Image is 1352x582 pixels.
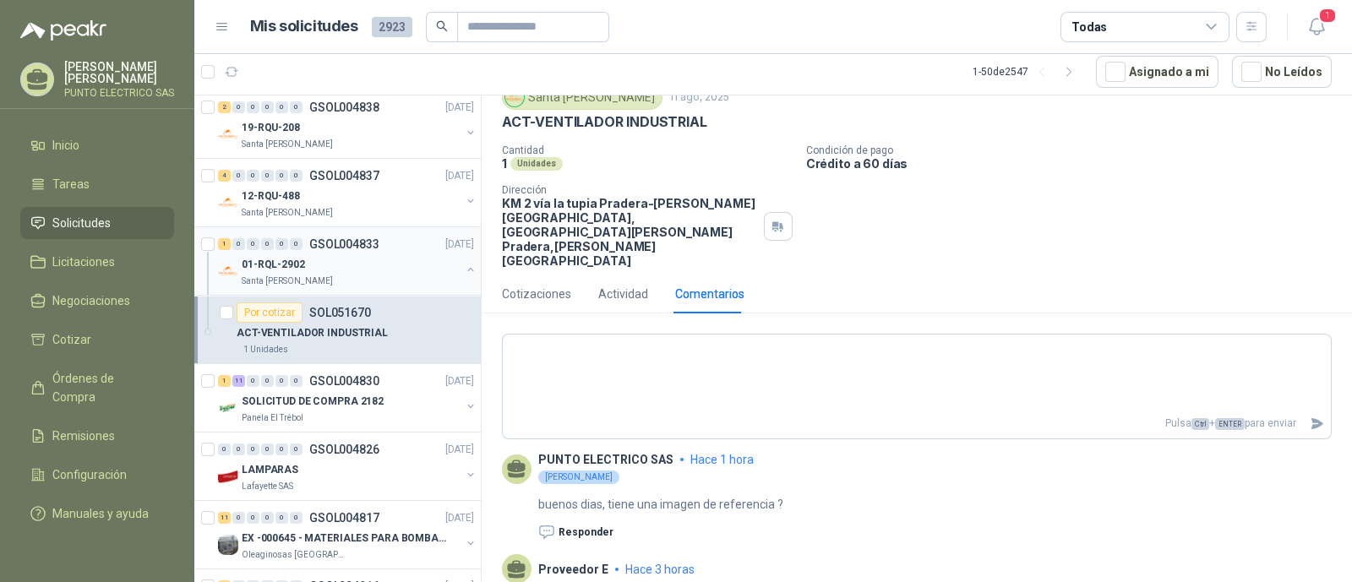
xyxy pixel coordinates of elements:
[538,524,613,541] button: Responder
[218,439,477,493] a: 0 0 0 0 0 0 GSOL004826[DATE] Company LogoLAMPARASLafayette SAS
[232,443,245,455] div: 0
[1232,56,1332,88] button: No Leídos
[52,253,115,271] span: Licitaciones
[242,188,300,204] p: 12-RQU-488
[218,261,238,281] img: Company Logo
[445,373,474,389] p: [DATE]
[242,530,452,547] p: EX -000645 - MATERIALES PARA BOMBAS STANDBY PLANTA
[247,375,259,387] div: 0
[242,394,384,410] p: SOLICITUD DE COMPRA 2182
[52,214,111,232] span: Solicitudes
[502,156,507,171] p: 1
[242,548,348,562] p: Oleaginosas [GEOGRAPHIC_DATA][PERSON_NAME]
[290,170,303,182] div: 0
[1215,418,1245,430] span: ENTER
[806,144,1345,156] p: Condición de pago
[309,170,379,182] p: GSOL004837
[232,238,245,250] div: 0
[503,409,1303,438] p: Pulsa + para enviar
[538,495,783,514] p: buenos dias, tiene una imagen de referencia ?
[218,512,231,524] div: 11
[502,144,793,156] p: Cantidad
[20,285,174,317] a: Negociaciones
[237,302,303,323] div: Por cotizar
[510,157,563,171] div: Unidades
[242,206,333,220] p: Santa [PERSON_NAME]
[247,238,259,250] div: 0
[309,307,371,318] p: SOL051670
[52,291,130,310] span: Negociaciones
[261,238,274,250] div: 0
[20,20,106,41] img: Logo peakr
[275,101,288,113] div: 0
[52,504,149,523] span: Manuales y ayuda
[806,156,1345,171] p: Crédito a 60 días
[218,238,231,250] div: 1
[538,470,619,484] div: [PERSON_NAME]
[232,170,245,182] div: 0
[261,170,274,182] div: 0
[242,480,293,493] p: Lafayette SAS
[445,442,474,458] p: [DATE]
[309,238,379,250] p: GSOL004833
[502,113,707,131] p: ACT-VENTILADOR INDUSTRIAL
[232,375,245,387] div: 11
[250,14,358,39] h1: Mis solicitudes
[598,285,648,303] div: Actividad
[502,196,757,268] p: KM 2 vía la tupia Pradera-[PERSON_NAME][GEOGRAPHIC_DATA], [GEOGRAPHIC_DATA][PERSON_NAME] Pradera ...
[505,88,524,106] img: Company Logo
[247,512,259,524] div: 0
[242,462,298,478] p: LAMPARAS
[20,498,174,530] a: Manuales y ayuda
[242,138,333,151] p: Santa [PERSON_NAME]
[218,97,477,151] a: 2 0 0 0 0 0 GSOL004838[DATE] Company Logo19-RQU-208Santa [PERSON_NAME]
[372,17,412,37] span: 2923
[290,443,303,455] div: 0
[1303,409,1331,438] button: Enviar
[242,411,303,425] p: Panela El Trébol
[52,427,115,445] span: Remisiones
[20,324,174,356] a: Cotizar
[1191,418,1209,430] span: Ctrl
[237,325,388,341] p: ACT-VENTILADOR INDUSTRIAL
[218,466,238,487] img: Company Logo
[237,343,295,356] div: 1 Unidades
[275,512,288,524] div: 0
[275,443,288,455] div: 0
[20,246,174,278] a: Licitaciones
[973,58,1082,85] div: 1 - 50 de 2547
[218,508,477,562] a: 11 0 0 0 0 0 GSOL004817[DATE] Company LogoEX -000645 - MATERIALES PARA BOMBAS STANDBY PLANTAOleag...
[64,88,174,98] p: PUNTO ELECTRICO SAS
[218,398,238,418] img: Company Logo
[20,459,174,491] a: Configuración
[275,170,288,182] div: 0
[538,563,608,576] p: Proveedor E
[445,510,474,526] p: [DATE]
[247,443,259,455] div: 0
[502,285,571,303] div: Cotizaciones
[20,362,174,413] a: Órdenes de Compra
[1318,8,1337,24] span: 1
[1071,18,1107,36] div: Todas
[218,166,477,220] a: 4 0 0 0 0 0 GSOL004837[DATE] Company Logo12-RQU-488Santa [PERSON_NAME]
[309,101,379,113] p: GSOL004838
[261,512,274,524] div: 0
[1096,56,1218,88] button: Asignado a mi
[52,175,90,193] span: Tareas
[20,420,174,452] a: Remisiones
[218,124,238,144] img: Company Logo
[261,443,274,455] div: 0
[309,443,379,455] p: GSOL004826
[218,170,231,182] div: 4
[218,101,231,113] div: 2
[538,453,673,466] p: PUNTO ELECTRICO SAS
[436,20,448,32] span: search
[275,238,288,250] div: 0
[247,101,259,113] div: 0
[247,170,259,182] div: 0
[64,61,174,84] p: [PERSON_NAME] [PERSON_NAME]
[242,275,333,288] p: Santa [PERSON_NAME]
[309,512,379,524] p: GSOL004817
[20,207,174,239] a: Solicitudes
[218,443,231,455] div: 0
